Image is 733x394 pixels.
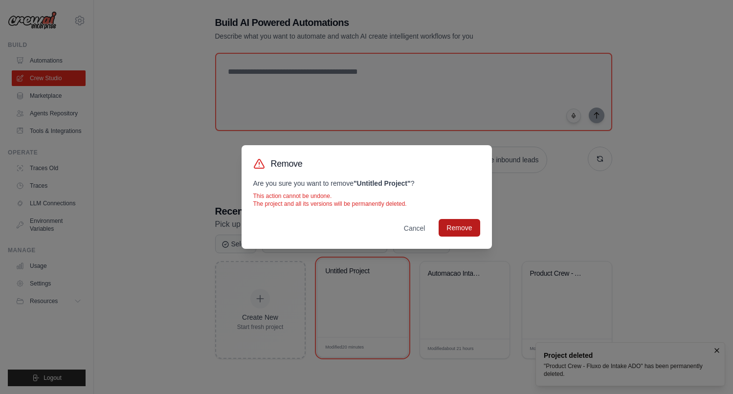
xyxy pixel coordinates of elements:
[253,178,480,188] p: Are you sure you want to remove ?
[253,192,480,200] p: This action cannot be undone.
[396,219,433,237] button: Cancel
[271,157,303,171] h3: Remove
[439,219,480,237] button: Remove
[253,200,480,208] p: The project and all its versions will be permanently deleted.
[354,179,411,187] strong: " Untitled Project "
